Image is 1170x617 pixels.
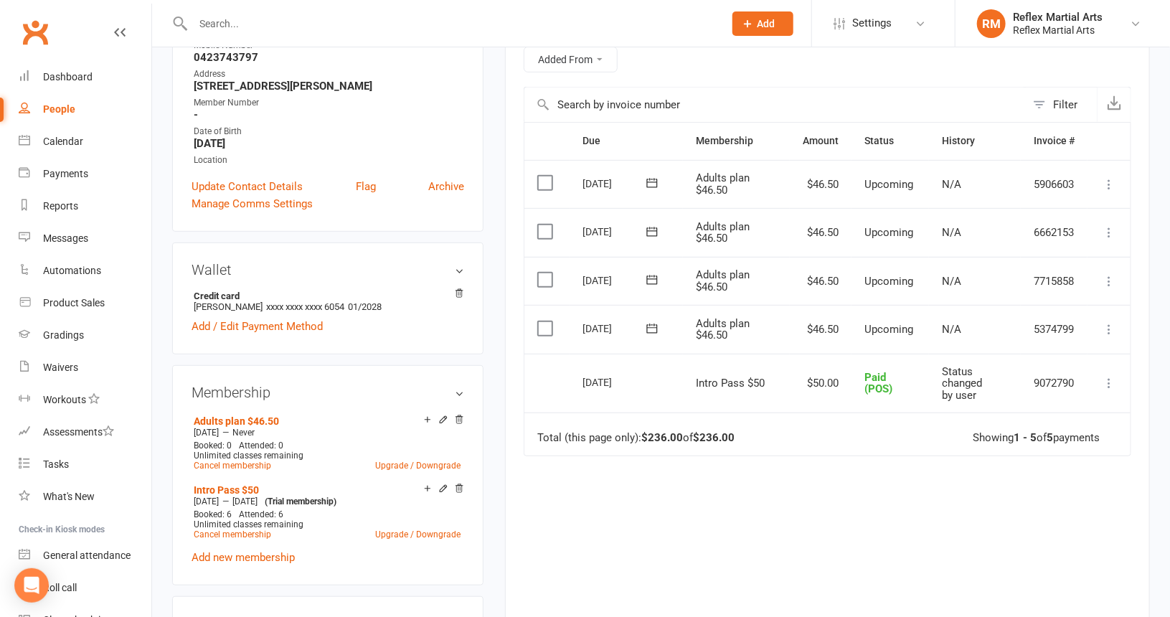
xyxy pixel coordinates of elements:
[582,172,648,194] div: [DATE]
[239,441,283,451] span: Attended: 0
[194,67,464,81] div: Address
[17,14,53,50] a: Clubworx
[790,305,851,354] td: $46.50
[43,200,78,212] div: Reports
[192,385,464,400] h3: Membership
[537,432,735,444] div: Total (this page only): of
[43,550,131,561] div: General attendance
[1021,305,1088,354] td: 5374799
[790,354,851,413] td: $50.00
[375,529,461,540] a: Upgrade / Downgrade
[683,123,790,159] th: Membership
[19,222,151,255] a: Messages
[1026,88,1097,122] button: Filter
[582,269,648,291] div: [DATE]
[942,275,961,288] span: N/A
[929,123,1021,159] th: History
[1021,354,1088,413] td: 9072790
[942,226,961,239] span: N/A
[732,11,793,36] button: Add
[1013,24,1103,37] div: Reflex Martial Arts
[696,268,750,293] span: Adults plan $46.50
[942,365,982,402] span: Status changed by user
[194,529,271,540] a: Cancel membership
[582,317,648,339] div: [DATE]
[192,318,323,335] a: Add / Edit Payment Method
[356,178,376,195] a: Flag
[693,431,735,444] strong: $236.00
[758,18,775,29] span: Add
[194,451,303,461] span: Unlimited classes remaining
[348,301,382,312] span: 01/2028
[1047,431,1053,444] strong: 5
[194,108,464,121] strong: -
[43,297,105,308] div: Product Sales
[790,257,851,306] td: $46.50
[232,496,258,507] span: [DATE]
[194,519,303,529] span: Unlimited classes remaining
[43,136,83,147] div: Calendar
[194,496,219,507] span: [DATE]
[43,582,77,593] div: Roll call
[1021,123,1088,159] th: Invoice #
[19,416,151,448] a: Assessments
[582,220,648,242] div: [DATE]
[864,226,913,239] span: Upcoming
[43,394,86,405] div: Workouts
[641,431,683,444] strong: $236.00
[189,14,714,34] input: Search...
[19,190,151,222] a: Reports
[192,262,464,278] h3: Wallet
[19,384,151,416] a: Workouts
[942,178,961,191] span: N/A
[19,158,151,190] a: Payments
[43,491,95,502] div: What's New
[790,208,851,257] td: $46.50
[266,301,344,312] span: xxxx xxxx xxxx 6054
[973,432,1100,444] div: Showing of payments
[19,572,151,604] a: Roll call
[43,103,75,115] div: People
[19,61,151,93] a: Dashboard
[192,288,464,314] li: [PERSON_NAME]
[582,371,648,393] div: [DATE]
[1021,160,1088,209] td: 5906603
[19,448,151,481] a: Tasks
[43,362,78,373] div: Waivers
[43,168,88,179] div: Payments
[19,319,151,352] a: Gradings
[864,323,913,336] span: Upcoming
[194,509,232,519] span: Booked: 6
[19,126,151,158] a: Calendar
[43,329,84,341] div: Gradings
[43,458,69,470] div: Tasks
[524,88,1026,122] input: Search by invoice number
[977,9,1006,38] div: RM
[851,123,929,159] th: Status
[194,154,464,167] div: Location
[864,178,913,191] span: Upcoming
[194,137,464,150] strong: [DATE]
[19,540,151,572] a: General attendance kiosk mode
[194,51,464,64] strong: 0423743797
[194,484,259,496] a: Intro Pass $50
[696,220,750,245] span: Adults plan $46.50
[696,317,750,342] span: Adults plan $46.50
[265,496,336,507] span: (Trial membership)
[1053,96,1077,113] div: Filter
[192,178,303,195] a: Update Contact Details
[19,352,151,384] a: Waivers
[194,461,271,471] a: Cancel membership
[192,195,313,212] a: Manage Comms Settings
[194,96,464,110] div: Member Number
[43,426,114,438] div: Assessments
[239,509,283,519] span: Attended: 6
[790,160,851,209] td: $46.50
[864,371,892,396] span: Paid (POS)
[190,496,464,507] div: —
[790,123,851,159] th: Amount
[19,287,151,319] a: Product Sales
[852,7,892,39] span: Settings
[43,71,93,83] div: Dashboard
[19,93,151,126] a: People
